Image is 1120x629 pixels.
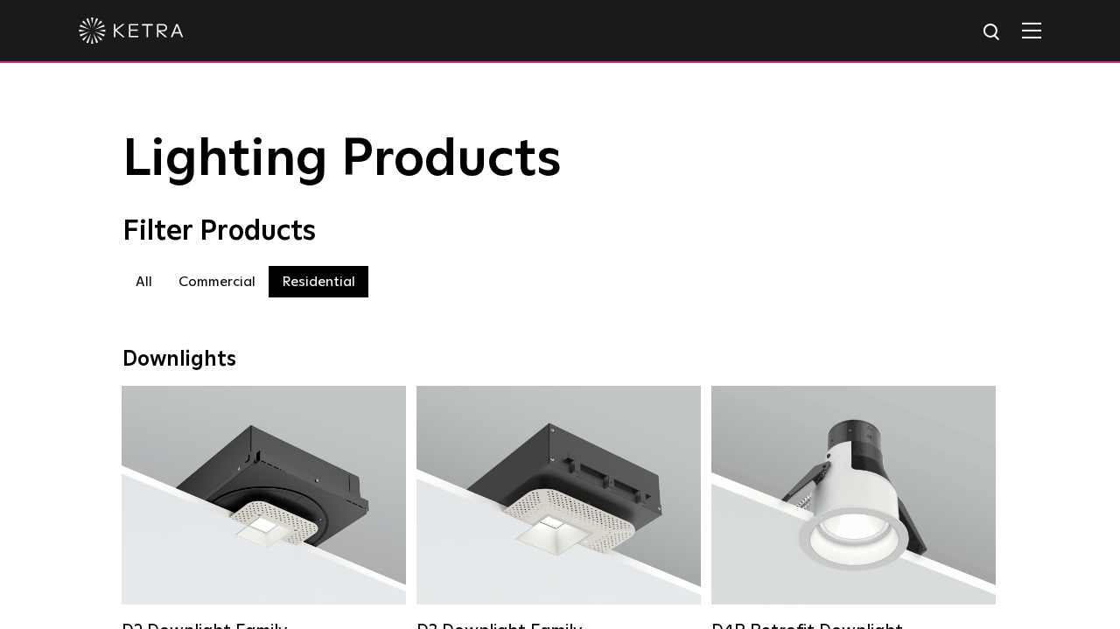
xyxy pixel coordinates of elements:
label: Residential [269,266,368,297]
label: All [122,266,165,297]
div: Downlights [122,347,997,373]
label: Commercial [165,266,269,297]
div: Filter Products [122,215,997,248]
span: Lighting Products [122,134,562,186]
img: search icon [982,22,1004,44]
img: Hamburger%20Nav.svg [1022,22,1041,38]
img: ketra-logo-2019-white [79,17,184,44]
